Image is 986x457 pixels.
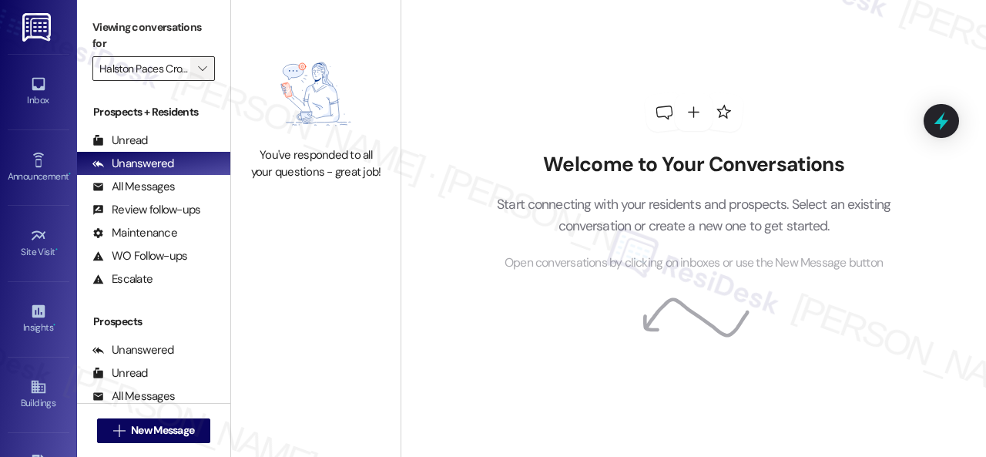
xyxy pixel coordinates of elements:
span: New Message [131,422,194,439]
div: WO Follow-ups [92,248,187,264]
div: Review follow-ups [92,202,200,218]
p: Start connecting with your residents and prospects. Select an existing conversation or create a n... [474,193,914,237]
a: Insights • [8,298,69,340]
div: All Messages [92,388,175,405]
a: Inbox [8,71,69,113]
span: • [69,169,71,180]
h2: Welcome to Your Conversations [474,153,914,177]
i:  [113,425,125,437]
div: Unanswered [92,342,174,358]
div: Prospects + Residents [77,104,230,120]
img: empty-state [255,49,377,140]
div: Unanswered [92,156,174,172]
i:  [198,62,206,75]
div: Unread [92,133,148,149]
img: ResiDesk Logo [22,13,54,42]
button: New Message [97,418,211,443]
div: You've responded to all your questions - great job! [248,147,384,180]
label: Viewing conversations for [92,15,215,56]
a: Buildings [8,374,69,415]
span: • [53,320,55,331]
span: • [55,244,58,255]
div: Maintenance [92,225,177,241]
div: Escalate [92,271,153,287]
div: Unread [92,365,148,381]
a: Site Visit • [8,223,69,264]
input: All communities [99,56,190,81]
div: Prospects [77,314,230,330]
div: All Messages [92,179,175,195]
span: Open conversations by clicking on inboxes or use the New Message button [505,254,883,273]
